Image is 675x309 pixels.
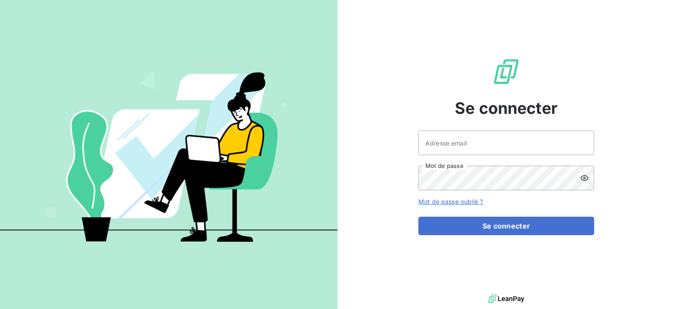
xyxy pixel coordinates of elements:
[418,217,594,235] button: Se connecter
[418,131,594,155] input: placeholder
[488,292,524,305] img: logo
[418,198,483,205] a: Mot de passe oublié ?
[455,96,558,120] span: Se connecter
[492,58,520,86] img: Logo LeanPay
